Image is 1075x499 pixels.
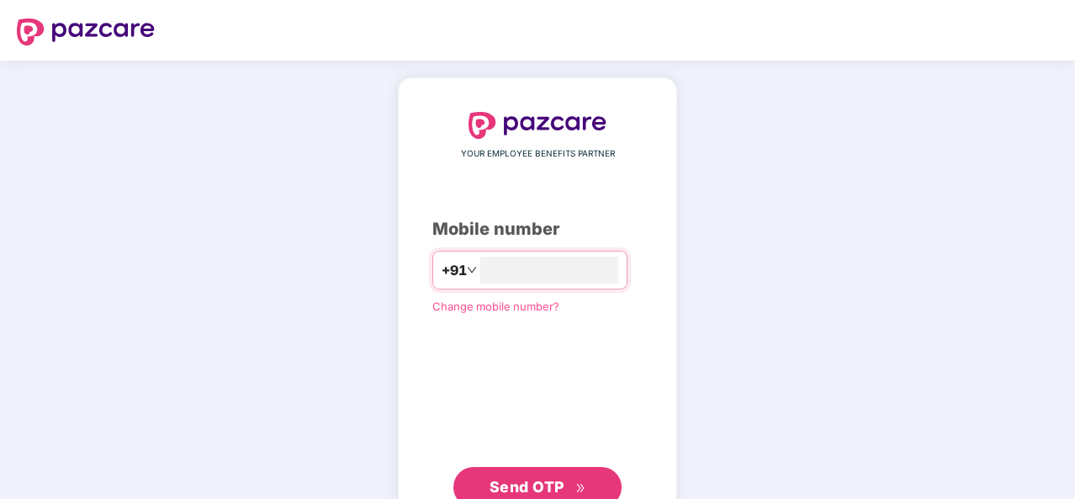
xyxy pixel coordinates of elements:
span: double-right [575,483,586,494]
a: Change mobile number? [432,300,559,313]
span: YOUR EMPLOYEE BENEFITS PARTNER [461,147,615,161]
img: logo [469,112,606,139]
span: down [467,265,477,275]
span: +91 [442,260,467,281]
span: Send OTP [490,478,564,496]
div: Mobile number [432,216,643,242]
img: logo [17,19,155,45]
